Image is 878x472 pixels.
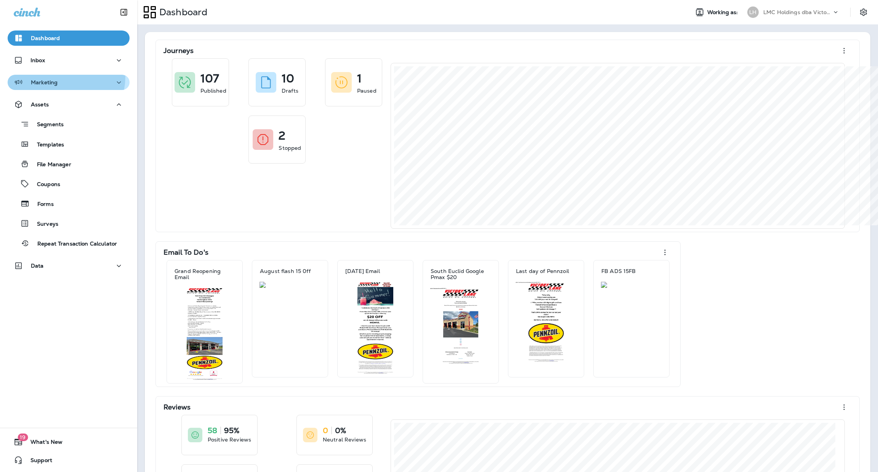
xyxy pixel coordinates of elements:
[31,101,49,108] p: Assets
[156,6,207,18] p: Dashboard
[29,141,64,149] p: Templates
[200,87,226,95] p: Published
[601,268,636,274] p: FB ADS 15FB
[30,241,117,248] p: Repeat Transaction Calculator
[8,53,130,68] button: Inbox
[357,75,362,82] p: 1
[323,436,366,443] p: Neutral Reviews
[31,35,60,41] p: Dashboard
[279,144,301,152] p: Stopped
[8,31,130,46] button: Dashboard
[23,457,52,466] span: Support
[8,136,130,152] button: Templates
[282,75,294,82] p: 10
[8,97,130,112] button: Assets
[175,268,235,280] p: Grand Reopening Email
[8,176,130,192] button: Coupons
[8,235,130,251] button: Repeat Transaction Calculator
[200,75,219,82] p: 107
[345,282,406,374] img: 941cf96c-31e2-4035-8594-13deb6736daf.jpg
[8,258,130,273] button: Data
[707,9,740,16] span: Working as:
[516,282,577,362] img: 5dc9822c-eed7-4f35-b92c-e7e9c21dd492.jpg
[763,9,832,15] p: LMC Holdings dba Victory Lane Quick Oil Change
[430,288,491,364] img: 09f4fe77-ef55-4b32-bb6b-db2e6c30621c.jpg
[747,6,759,18] div: LH
[279,132,285,140] p: 2
[516,268,569,274] p: Last day of Pennzoil
[335,427,346,434] p: 0%
[8,434,130,450] button: 19What's New
[29,161,71,169] p: File Manager
[431,268,491,280] p: South Euclid Google Pmax $20
[174,288,235,380] img: adc5c528-a5f3-41d6-b819-aadf7d0d8327.jpg
[31,263,44,269] p: Data
[208,427,217,434] p: 58
[23,439,62,448] span: What's New
[260,282,320,288] img: 98be536b-caa9-4046-b3fa-6ac46fa93aab.jpg
[163,47,194,55] p: Journeys
[163,249,208,256] p: Email To Do's
[8,156,130,172] button: File Manager
[357,87,377,95] p: Paused
[8,116,130,132] button: Segments
[282,87,298,95] p: Drafts
[113,5,135,20] button: Collapse Sidebar
[29,121,64,129] p: Segments
[208,436,251,443] p: Positive Reviews
[260,268,311,274] p: August flash 15 0ff
[8,75,130,90] button: Marketing
[8,196,130,212] button: Forms
[601,282,662,288] img: 3c0b32e0-44db-4965-ab64-3213619dd49a.jpg
[30,57,45,63] p: Inbox
[224,427,239,434] p: 95%
[8,215,130,231] button: Surveys
[31,79,58,85] p: Marketing
[163,403,191,411] p: Reviews
[8,453,130,468] button: Support
[29,221,58,228] p: Surveys
[345,268,380,274] p: [DATE] Email
[29,181,60,188] p: Coupons
[857,5,870,19] button: Settings
[30,201,54,208] p: Forms
[323,427,328,434] p: 0
[18,433,28,441] span: 19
